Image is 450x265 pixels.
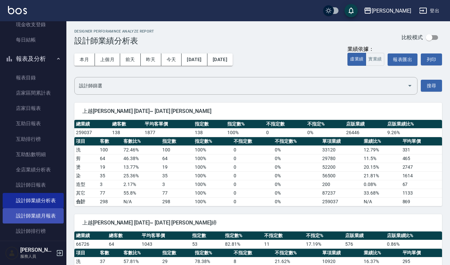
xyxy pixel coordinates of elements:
td: 576 [343,240,385,248]
button: 虛業績 [347,53,366,66]
td: 11.5 % [362,154,401,163]
div: 業績依據： [347,46,384,53]
td: 77 [98,189,122,197]
td: 剪 [74,154,98,163]
td: 0 % [273,145,321,154]
td: 17.19 % [304,240,343,248]
th: 總客數 [107,231,140,240]
td: 造型 [74,180,98,189]
td: 0.08 % [362,180,401,189]
button: [PERSON_NAME] [361,4,414,18]
th: 平均客單價 [143,120,193,129]
a: 互助排行榜 [3,132,64,147]
td: 0 [232,145,273,154]
td: 100 % [193,154,232,163]
a: 設計師日報表 [3,177,64,193]
td: 20.15 % [362,163,401,171]
button: [DATE] [182,53,207,66]
a: 商品消耗明細 [3,239,64,254]
td: 100 [161,145,193,154]
input: 選擇設計師 [77,80,405,92]
td: 2.17 % [122,180,161,189]
th: 店販業績 [343,231,385,240]
th: 單項業績 [321,137,362,146]
td: 26446 [344,128,386,137]
td: 33120 [321,145,362,154]
th: 客數 [98,137,122,146]
td: 82.81 % [223,240,262,248]
th: 指定數% [193,137,232,146]
th: 不指定數 [264,120,306,129]
td: 46.38 % [122,154,161,163]
a: 設計師排行榜 [3,223,64,239]
td: 53 [190,240,223,248]
img: Logo [8,6,27,14]
td: 3 [161,180,193,189]
button: 本月 [74,53,95,66]
th: 指定數 [190,231,223,240]
td: 1043 [140,240,190,248]
button: 登出 [416,5,442,17]
td: 465 [401,154,442,163]
p: 比較模式 [402,34,423,41]
td: 其它 [74,189,98,197]
td: 29780 [321,154,362,163]
td: 869 [401,197,442,206]
td: 1877 [143,128,193,137]
button: 昨天 [141,53,161,66]
td: 21.81 % [362,171,401,180]
td: 100 % [193,171,232,180]
td: 298 [98,197,122,206]
td: 19 [98,163,122,171]
td: 0 % [306,128,344,137]
td: 0 [232,171,273,180]
td: 100 % [193,180,232,189]
td: 0 [232,180,273,189]
td: N/A [362,197,401,206]
th: 店販業績 [344,120,386,129]
h3: 設計師業績分析表 [74,36,154,45]
th: 客數比% [122,137,161,146]
td: 0 [232,154,273,163]
td: 138 [193,128,226,137]
th: 業績比% [362,137,401,146]
a: 店家區間累計表 [3,85,64,101]
td: 331 [401,145,442,154]
td: 64 [107,240,140,248]
button: [DATE] [207,53,233,66]
th: 指定數% [226,120,264,129]
a: 店家日報表 [3,101,64,116]
th: 業績比% [362,249,401,257]
th: 不指定數% [273,249,321,257]
button: 上個月 [95,53,120,66]
th: 平均單價 [401,137,442,146]
td: 100 % [193,189,232,197]
td: 138 [111,128,143,137]
th: 總客數 [111,120,143,129]
button: 實業績 [366,53,384,66]
th: 不指定數 [262,231,304,240]
td: 0 % [273,163,321,171]
td: 298 [161,197,193,206]
th: 店販業績比% [386,120,442,129]
th: 平均單價 [401,249,442,257]
td: 0 % [273,154,321,163]
td: 259037 [321,197,362,206]
button: 搜尋 [421,80,442,92]
table: a dense table [74,137,442,206]
table: a dense table [74,231,442,249]
a: 報表目錄 [3,70,64,85]
td: 洗 [74,145,98,154]
td: 64 [98,154,122,163]
th: 不指定% [304,231,343,240]
td: 56500 [321,171,362,180]
td: 1133 [401,189,442,197]
td: 100 % [193,163,232,171]
td: 0.86 % [385,240,442,248]
td: 72.46 % [122,145,161,154]
td: 25.36 % [122,171,161,180]
th: 總業績 [74,231,107,240]
button: save [344,4,358,17]
td: 100% [193,197,232,206]
td: 13.77 % [122,163,161,171]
